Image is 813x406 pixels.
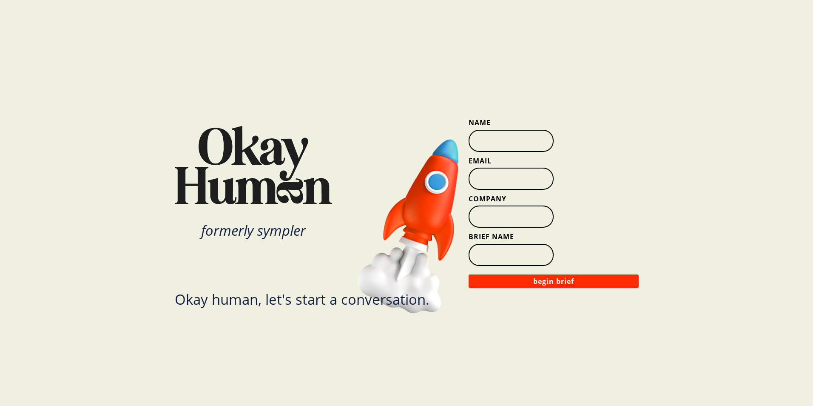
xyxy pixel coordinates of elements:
[175,126,375,237] a: Okay Human Logoformerly sympler
[175,126,332,204] img: Okay Human Logo
[350,124,497,325] img: Rocket Ship
[469,232,639,241] label: Brief Name
[469,118,639,127] label: Name
[175,292,429,306] div: Okay human, let's start a conversation.
[175,223,332,237] div: formerly sympler
[469,194,639,203] label: Company
[469,274,639,288] button: begin brief
[469,156,639,166] label: Email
